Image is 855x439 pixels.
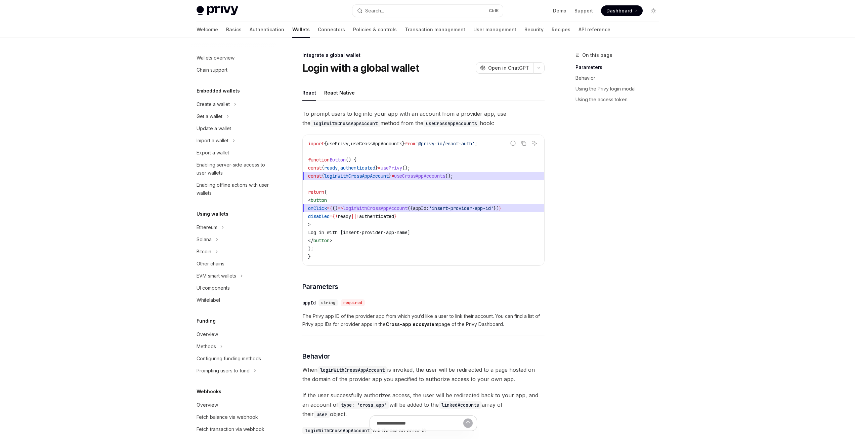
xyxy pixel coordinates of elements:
[197,272,236,280] div: EVM smart wallets
[335,213,338,219] span: !
[311,197,327,203] span: button
[416,141,475,147] span: '@privy-io/react-auth'
[575,73,664,83] a: Behavior
[308,237,313,244] span: </
[351,141,402,147] span: useCrossAppAccounts
[302,312,545,328] span: The Privy app ID of the provider app from which you’d like a user to link their account. You can ...
[197,388,221,396] h5: Webhooks
[197,6,238,15] img: light logo
[405,141,416,147] span: from
[375,165,378,171] span: }
[302,352,330,361] span: Behavior
[197,296,220,304] div: Whitelabel
[308,205,327,211] span: onClick
[197,317,216,325] h5: Funding
[308,141,324,147] span: import
[191,340,277,353] button: Toggle Methods section
[191,122,277,135] a: Update a wallet
[324,189,327,195] span: (
[606,7,632,14] span: Dashboard
[197,66,227,74] div: Chain support
[191,110,277,122] button: Toggle Get a wallet section
[322,173,324,179] span: {
[313,237,330,244] span: button
[191,233,277,246] button: Toggle Solana section
[321,300,335,305] span: string
[308,157,330,163] span: function
[191,147,277,159] a: Export a wallet
[330,213,332,219] span: =
[365,7,384,15] div: Search...
[553,7,566,14] a: Demo
[499,205,502,211] span: }
[226,22,242,38] a: Basics
[601,5,643,16] a: Dashboard
[494,205,499,211] span: })
[191,353,277,365] a: Configuring funding methods
[191,135,277,147] button: Toggle Import a wallet section
[579,22,610,38] a: API reference
[197,210,228,218] h5: Using wallets
[197,330,218,338] div: Overview
[348,141,351,147] span: ,
[377,416,463,431] input: Ask a question...
[191,64,277,76] a: Chain support
[519,139,528,148] button: Copy the contents from the code block
[302,62,419,74] h1: Login with a global wallet
[475,141,477,147] span: ;
[552,22,570,38] a: Recipes
[197,284,230,292] div: UI components
[197,54,234,62] div: Wallets overview
[308,173,322,179] span: const
[351,213,356,219] span: ||
[191,328,277,340] a: Overview
[197,100,230,108] div: Create a wallet
[330,205,332,211] span: {
[530,139,539,148] button: Ask AI
[191,365,277,377] button: Toggle Prompting users to fund section
[359,213,394,219] span: authenticated
[389,173,391,179] span: }
[338,205,343,211] span: =>
[197,367,250,375] div: Prompting users to fund
[324,141,327,147] span: {
[575,62,664,73] a: Parameters
[463,418,473,428] button: Send message
[302,391,545,419] span: If the user successfully authorizes access, the user will be redirected back to your app, and an ...
[317,366,387,374] code: loginWithCrossAppAccount
[439,401,482,409] code: linkedAccounts
[191,258,277,270] a: Other chains
[574,7,593,14] a: Support
[302,282,338,291] span: Parameters
[302,109,545,128] span: To prompt users to log into your app with an account from a provider app, use the method from the...
[489,8,499,13] span: Ctrl K
[197,112,222,120] div: Get a wallet
[378,165,381,171] span: =
[197,401,218,409] div: Overview
[308,165,322,171] span: const
[191,246,277,258] button: Toggle Bitcoin section
[324,85,355,101] button: React Native
[330,157,346,163] span: Button
[197,181,273,197] div: Enabling offline actions with user wallets
[524,22,544,38] a: Security
[338,401,389,409] code: type: 'cross_app'
[197,235,212,244] div: Solana
[191,98,277,110] button: Toggle Create a wallet section
[197,342,216,351] div: Methods
[408,205,413,211] span: ({
[308,254,311,260] span: }
[197,425,264,433] div: Fetch transaction via webhook
[356,213,359,219] span: !
[473,22,516,38] a: User management
[488,65,529,71] span: Open in ChatGPT
[318,22,345,38] a: Connectors
[582,51,612,59] span: On this page
[346,157,356,163] span: () {
[197,260,224,268] div: Other chains
[191,221,277,233] button: Toggle Ethereum section
[402,165,410,171] span: ();
[191,282,277,294] a: UI components
[308,213,330,219] span: disabled
[352,5,503,17] button: Open search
